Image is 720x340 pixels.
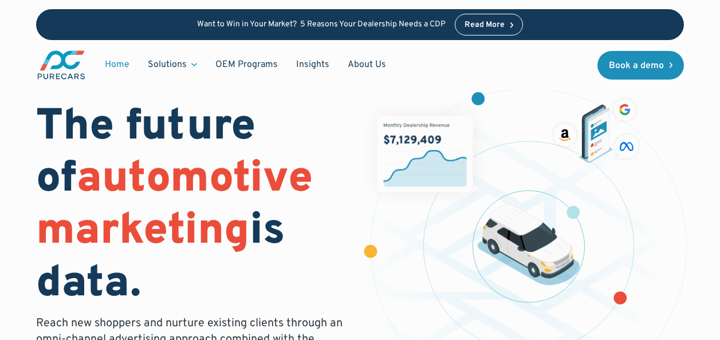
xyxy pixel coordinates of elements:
[597,51,684,80] a: Book a demo
[477,204,580,285] img: illustration of a vehicle
[287,54,339,76] a: Insights
[465,21,505,29] div: Read More
[455,14,524,35] a: Read More
[139,54,206,76] div: Solutions
[609,61,664,70] div: Book a demo
[339,54,395,76] a: About Us
[36,102,347,311] h1: The future of is data.
[96,54,139,76] a: Home
[550,96,642,163] img: ads on social media and advertising partners
[148,58,187,71] div: Solutions
[377,116,473,192] img: chart showing monthly dealership revenue of $7m
[197,20,446,30] p: Want to Win in Your Market? 5 Reasons Your Dealership Needs a CDP
[36,49,86,81] a: main
[206,54,287,76] a: OEM Programs
[36,49,86,81] img: purecars logo
[36,152,313,259] span: automotive marketing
